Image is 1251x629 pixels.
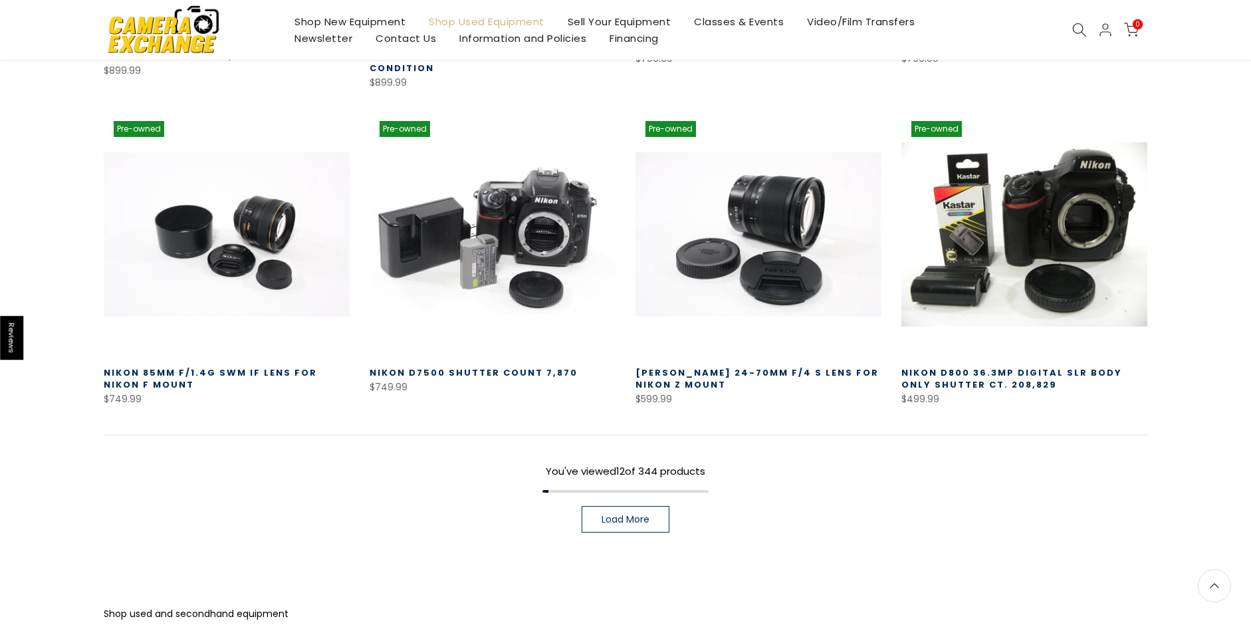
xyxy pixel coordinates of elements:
[370,366,578,379] a: Nikon D7500 Shutter Count 7,870
[598,30,671,47] a: Financing
[901,366,1122,391] a: Nikon D800 36.3mp Digital SLR Body Only Shutter Ct. 208,829
[796,13,927,30] a: Video/Film Transfers
[104,606,1147,622] p: Shop used and secondhand equipment
[635,366,879,391] a: [PERSON_NAME] 24-70mm f/4 S Lens for Nikon Z Mount
[104,391,350,408] div: $749.99
[370,74,616,91] div: $899.99
[283,30,364,47] a: Newsletter
[417,13,556,30] a: Shop Used Equipment
[602,515,649,524] span: Load More
[448,30,598,47] a: Information and Policies
[546,464,705,478] span: You've viewed of 344 products
[283,13,417,30] a: Shop New Equipment
[901,391,1147,408] div: $499.99
[1124,23,1139,37] a: 0
[683,13,796,30] a: Classes & Events
[1133,19,1143,29] span: 0
[616,464,625,478] span: 12
[582,506,669,533] a: Load More
[364,30,448,47] a: Contact Us
[556,13,683,30] a: Sell Your Equipment
[635,391,881,408] div: $599.99
[370,379,616,396] div: $749.99
[1198,569,1231,602] a: Back to the top
[104,63,350,79] div: $899.99
[104,366,317,391] a: Nikon 85mm f/1.4G SWM IF Lens for Nikon F Mount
